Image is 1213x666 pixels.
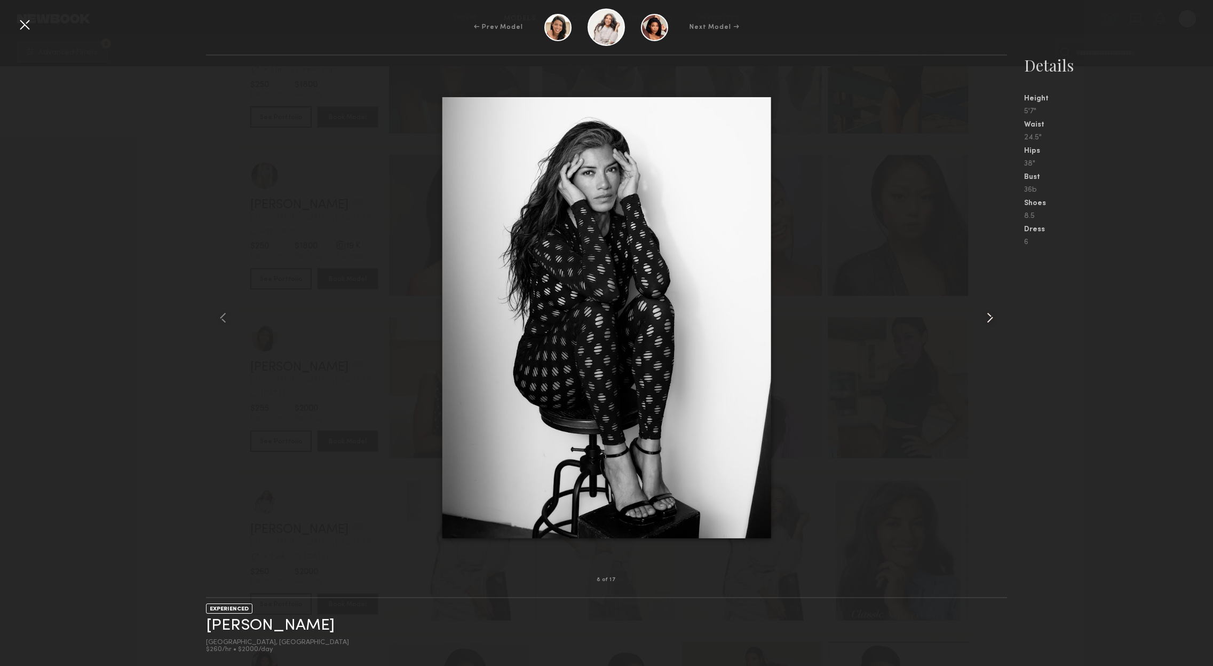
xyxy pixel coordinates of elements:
div: Hips [1024,147,1213,155]
div: EXPERIENCED [206,604,252,614]
div: Shoes [1024,200,1213,207]
div: Height [1024,95,1213,103]
div: Waist [1024,121,1213,129]
div: 8.5 [1024,213,1213,220]
div: 38" [1024,160,1213,168]
div: 24.5" [1024,134,1213,142]
div: Dress [1024,226,1213,233]
div: [GEOGRAPHIC_DATA], [GEOGRAPHIC_DATA] [206,639,349,646]
div: 8 of 17 [597,577,616,583]
div: 36b [1024,186,1213,194]
div: 5'7" [1024,108,1213,115]
div: Details [1024,54,1213,76]
a: [PERSON_NAME] [206,617,335,634]
div: Bust [1024,174,1213,181]
div: $260/hr • $2000/day [206,646,349,653]
div: Next Model → [689,22,739,32]
div: ← Prev Model [474,22,523,32]
div: 6 [1024,239,1213,246]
